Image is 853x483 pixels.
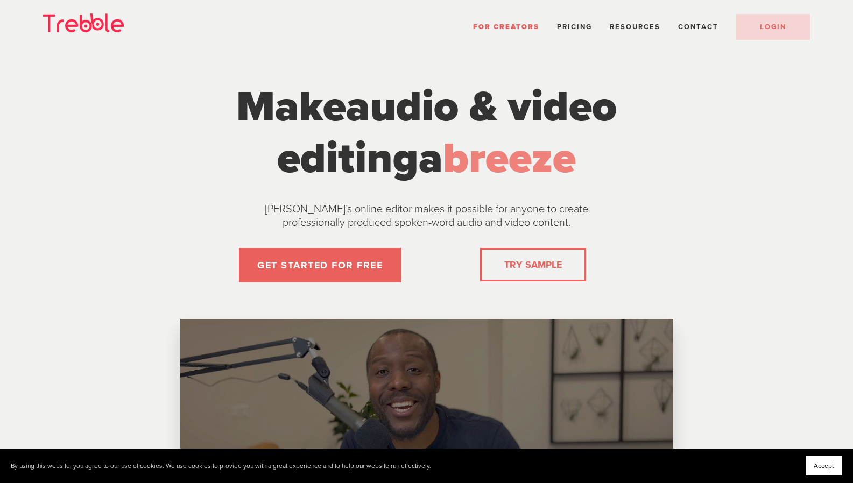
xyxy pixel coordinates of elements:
a: GET STARTED FOR FREE [239,248,401,282]
img: Trebble [43,13,124,32]
span: Resources [610,23,660,31]
a: TRY SAMPLE [500,254,566,275]
span: editing [277,133,419,184]
a: Contact [678,23,718,31]
h1: Make a [225,81,629,184]
span: LOGIN [760,23,786,31]
p: By using this website, you agree to our use of cookies. We use cookies to provide you with a grea... [11,462,431,470]
a: Pricing [557,23,592,31]
div: Play [414,444,440,470]
a: LOGIN [736,14,810,40]
a: For Creators [473,23,539,31]
span: Accept [814,462,834,470]
button: Accept [806,456,842,475]
span: breeze [443,133,576,184]
span: audio & video [346,81,617,133]
p: [PERSON_NAME]’s online editor makes it possible for anyone to create professionally produced spok... [238,203,615,230]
